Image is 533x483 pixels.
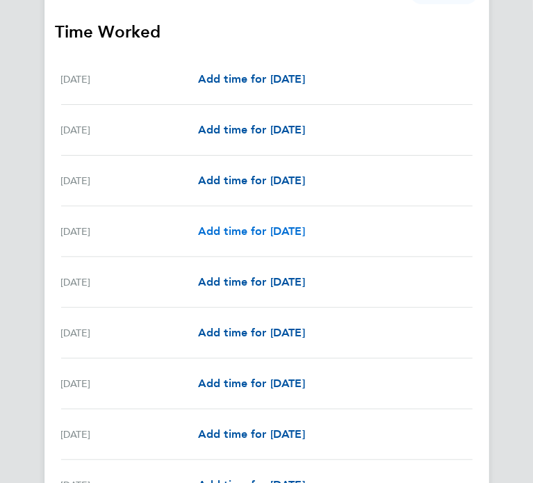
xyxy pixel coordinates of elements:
a: Add time for [DATE] [198,122,305,138]
a: Add time for [DATE] [198,223,305,240]
a: Add time for [DATE] [198,71,305,88]
span: Add time for [DATE] [198,326,305,339]
a: Add time for [DATE] [198,375,305,392]
span: Add time for [DATE] [198,174,305,187]
a: Add time for [DATE] [198,325,305,341]
a: Add time for [DATE] [198,172,305,189]
a: Add time for [DATE] [198,426,305,443]
div: [DATE] [61,122,198,138]
div: [DATE] [61,223,198,240]
span: Add time for [DATE] [198,224,305,238]
div: [DATE] [61,172,198,189]
div: [DATE] [61,325,198,341]
span: Add time for [DATE] [198,427,305,441]
h3: Time Worked [56,21,478,43]
span: Add time for [DATE] [198,377,305,390]
span: Add time for [DATE] [198,72,305,85]
div: [DATE] [61,71,198,88]
a: Add time for [DATE] [198,274,305,290]
span: Add time for [DATE] [198,275,305,288]
div: [DATE] [61,426,198,443]
span: Add time for [DATE] [198,123,305,136]
div: [DATE] [61,375,198,392]
div: [DATE] [61,274,198,290]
